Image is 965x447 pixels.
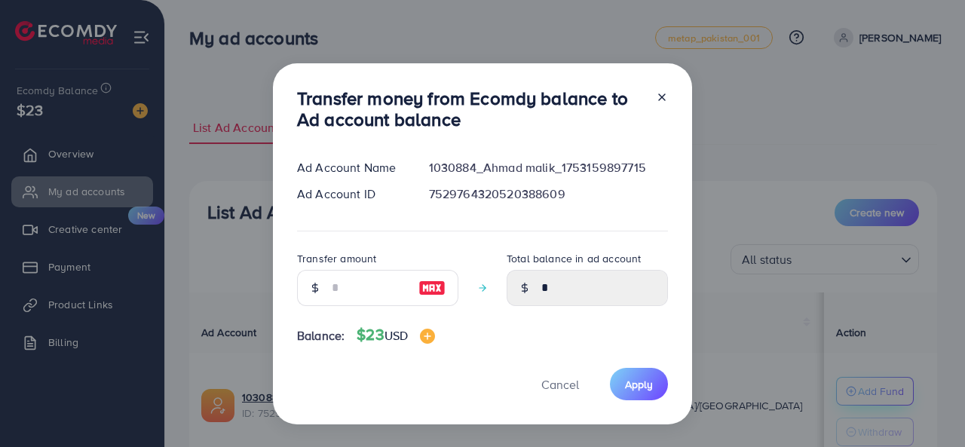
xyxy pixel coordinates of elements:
[417,159,680,176] div: 1030884_Ahmad malik_1753159897715
[285,185,417,203] div: Ad Account ID
[417,185,680,203] div: 7529764320520388609
[297,87,644,131] h3: Transfer money from Ecomdy balance to Ad account balance
[384,327,408,344] span: USD
[297,327,345,344] span: Balance:
[357,326,435,344] h4: $23
[625,377,653,392] span: Apply
[507,251,641,266] label: Total balance in ad account
[418,279,446,297] img: image
[541,376,579,393] span: Cancel
[285,159,417,176] div: Ad Account Name
[420,329,435,344] img: image
[522,368,598,400] button: Cancel
[297,251,376,266] label: Transfer amount
[610,368,668,400] button: Apply
[901,379,954,436] iframe: Chat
